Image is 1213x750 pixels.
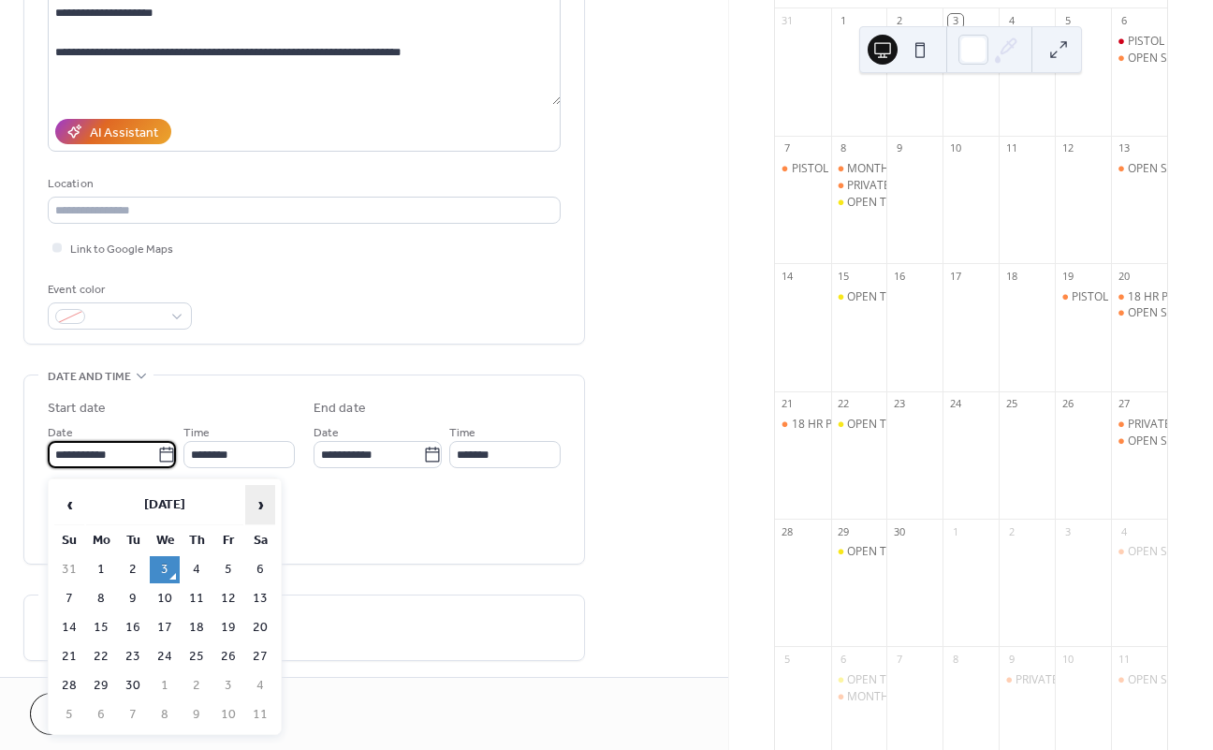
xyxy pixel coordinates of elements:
[182,614,212,641] td: 18
[86,527,116,554] th: Mo
[948,14,962,28] div: 3
[775,417,831,433] div: 18 HR PISTOL PERMIT CLASS DAY 2
[831,689,887,705] div: MONTHLY MEETING - ANNUAL ELECTION OF CORPORATE OFFICERS
[54,614,84,641] td: 14
[781,524,795,538] div: 28
[892,397,906,411] div: 23
[847,195,961,211] div: OPEN TRAP PRACTICE
[1111,161,1167,177] div: OPEN SKEET
[213,672,243,699] td: 3
[118,556,148,583] td: 2
[150,527,180,554] th: We
[847,417,961,433] div: OPEN TRAP PRACTICE
[1128,672,1193,688] div: OPEN SKEET
[1060,524,1074,538] div: 3
[48,280,188,300] div: Event color
[781,269,795,283] div: 14
[150,556,180,583] td: 3
[118,614,148,641] td: 16
[245,701,275,728] td: 11
[1060,14,1074,28] div: 5
[1117,524,1131,538] div: 4
[847,178,1029,194] div: PRIVATE CORPORATE TRAP SHOOT
[86,556,116,583] td: 1
[183,423,210,443] span: Time
[948,652,962,666] div: 8
[48,423,73,443] span: Date
[892,14,906,28] div: 2
[150,701,180,728] td: 8
[86,643,116,670] td: 22
[54,556,84,583] td: 31
[781,14,795,28] div: 31
[847,289,961,305] div: OPEN TRAP PRACTICE
[1128,305,1193,321] div: OPEN SKEET
[831,289,887,305] div: OPEN TRAP PRACTICE
[1004,652,1018,666] div: 9
[948,141,962,155] div: 10
[847,672,961,688] div: OPEN TRAP PRACTICE
[792,417,975,433] div: 18 HR PISTOL PERMIT CLASS DAY 2
[90,124,158,143] div: AI Assistant
[1111,672,1167,688] div: OPEN SKEET
[781,141,795,155] div: 7
[1060,269,1074,283] div: 19
[245,672,275,699] td: 4
[831,195,887,211] div: OPEN TRAP PRACTICE
[245,527,275,554] th: Sa
[213,614,243,641] td: 19
[948,269,962,283] div: 17
[182,701,212,728] td: 9
[1072,289,1145,305] div: PISTOL CLASS
[55,119,171,144] button: AI Assistant
[1055,289,1111,305] div: PISTOL CLASS
[892,141,906,155] div: 9
[213,556,243,583] td: 5
[792,161,865,177] div: PISTOL CLASS
[948,397,962,411] div: 24
[1128,161,1193,177] div: OPEN SKEET
[54,527,84,554] th: Su
[245,585,275,612] td: 13
[150,585,180,612] td: 10
[86,672,116,699] td: 29
[1117,652,1131,666] div: 11
[118,701,148,728] td: 7
[831,417,887,433] div: OPEN TRAP PRACTICE
[314,423,339,443] span: Date
[1111,34,1167,50] div: PISTOL CLASS
[1128,544,1193,560] div: OPEN SKEET
[118,585,148,612] td: 9
[182,527,212,554] th: Th
[30,693,145,735] a: Cancel
[999,672,1055,688] div: PRIVATE CORPORATE EVENT
[847,544,961,560] div: OPEN TRAP PRACTICE
[86,485,243,525] th: [DATE]
[213,643,243,670] td: 26
[831,544,887,560] div: OPEN TRAP PRACTICE
[213,701,243,728] td: 10
[118,527,148,554] th: Tu
[213,585,243,612] td: 12
[1128,434,1193,449] div: OPEN SKEET
[1060,141,1074,155] div: 12
[837,524,851,538] div: 29
[948,524,962,538] div: 1
[837,269,851,283] div: 15
[1004,397,1018,411] div: 25
[847,689,1201,705] div: MONTHLY MEETING - ANNUAL ELECTION OF CORPORATE OFFICERS
[213,527,243,554] th: Fr
[892,652,906,666] div: 7
[775,161,831,177] div: PISTOL CLASS
[150,614,180,641] td: 17
[150,672,180,699] td: 1
[831,161,887,177] div: MONTHLY MEMBERSHIP MEETING
[1117,141,1131,155] div: 13
[55,486,83,523] span: ‹
[70,240,173,259] span: Link to Google Maps
[86,701,116,728] td: 6
[182,643,212,670] td: 25
[150,643,180,670] td: 24
[892,269,906,283] div: 16
[837,141,851,155] div: 8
